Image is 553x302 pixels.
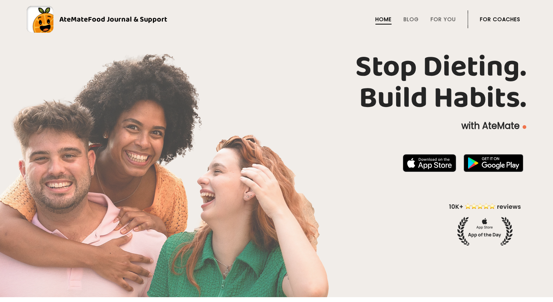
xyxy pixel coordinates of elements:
a: Home [375,16,392,22]
span: Food Journal & Support [88,13,167,25]
img: badge-download-google.png [464,154,523,172]
a: AteMateFood Journal & Support [27,6,526,33]
a: For Coaches [480,16,520,22]
div: AteMate [53,13,167,25]
a: For You [431,16,456,22]
img: badge-download-apple.svg [403,154,456,172]
p: with AteMate [27,120,526,132]
img: home-hero-appoftheday.png [444,202,526,246]
a: Blog [404,16,419,22]
h1: Stop Dieting. Build Habits. [27,52,526,114]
